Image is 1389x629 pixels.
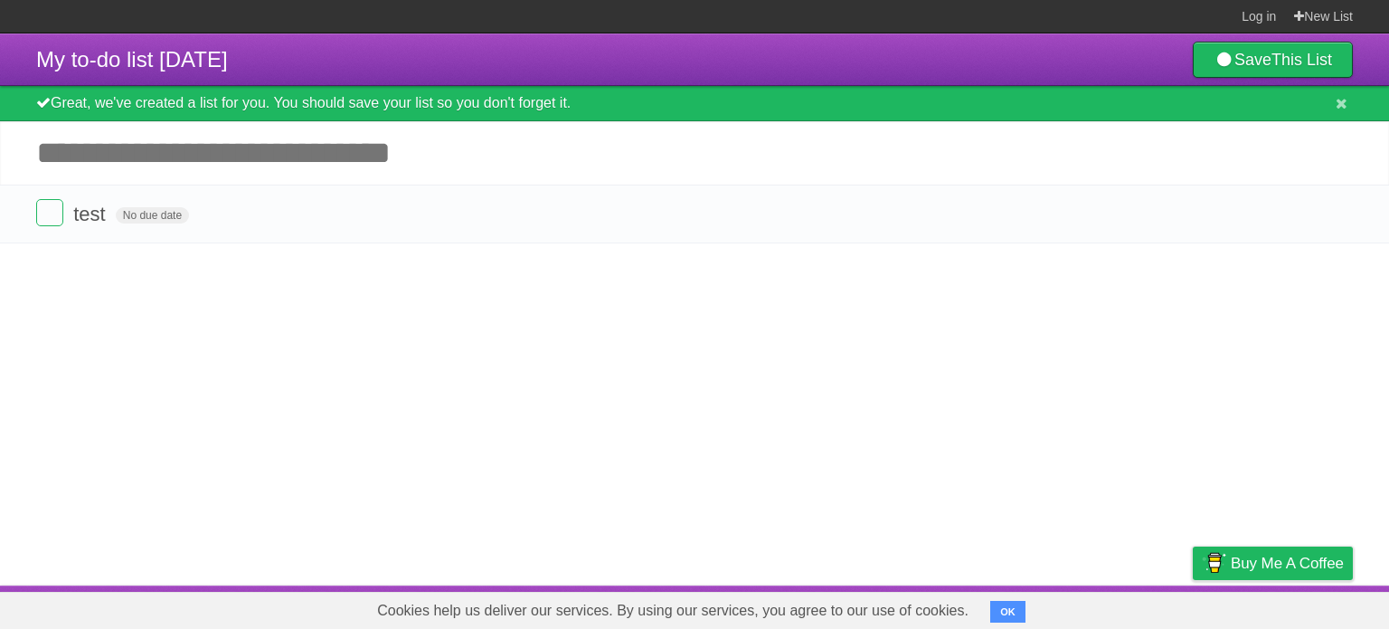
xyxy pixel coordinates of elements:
a: About [952,590,990,624]
span: test [73,203,109,225]
label: Done [36,199,63,226]
a: Privacy [1169,590,1216,624]
a: Developers [1012,590,1085,624]
b: This List [1271,51,1332,69]
a: Terms [1108,590,1148,624]
img: Buy me a coffee [1202,548,1226,578]
span: No due date [116,207,189,224]
span: Cookies help us deliver our services. By using our services, you agree to our use of cookies. [359,593,987,629]
span: My to-do list [DATE] [36,47,228,71]
a: Buy me a coffee [1193,547,1353,580]
button: OK [990,601,1025,623]
a: SaveThis List [1193,42,1353,78]
a: Suggest a feature [1239,590,1353,624]
span: Buy me a coffee [1231,548,1344,579]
